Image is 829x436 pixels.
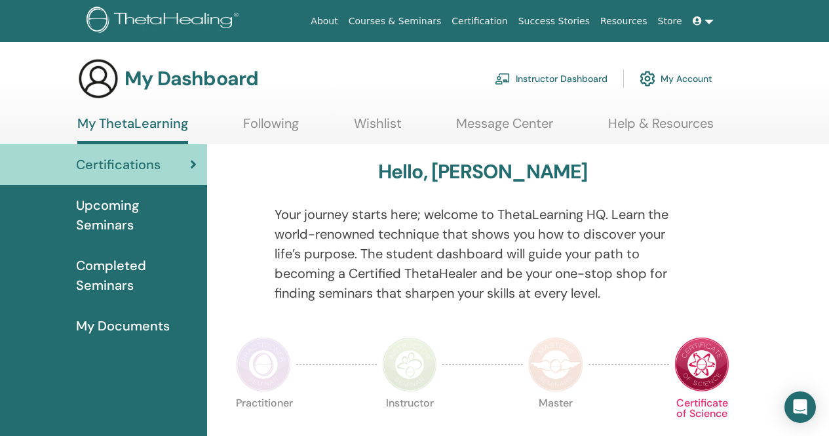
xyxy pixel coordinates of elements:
[87,7,243,36] img: logo.png
[640,68,655,90] img: cog.svg
[446,9,512,33] a: Certification
[275,205,691,303] p: Your journey starts here; welcome to ThetaLearning HQ. Learn the world-renowned technique that sh...
[595,9,653,33] a: Resources
[76,195,197,235] span: Upcoming Seminars
[495,64,607,93] a: Instructor Dashboard
[528,337,583,392] img: Master
[354,115,402,141] a: Wishlist
[77,115,188,144] a: My ThetaLearning
[378,160,588,184] h3: Hello, [PERSON_NAME]
[243,115,299,141] a: Following
[236,337,291,392] img: Practitioner
[495,73,511,85] img: chalkboard-teacher.svg
[76,316,170,336] span: My Documents
[653,9,687,33] a: Store
[343,9,447,33] a: Courses & Seminars
[608,115,714,141] a: Help & Resources
[76,155,161,174] span: Certifications
[640,64,712,93] a: My Account
[382,337,437,392] img: Instructor
[784,391,816,423] div: Open Intercom Messenger
[456,115,553,141] a: Message Center
[76,256,197,295] span: Completed Seminars
[674,337,729,392] img: Certificate of Science
[77,58,119,100] img: generic-user-icon.jpg
[305,9,343,33] a: About
[513,9,595,33] a: Success Stories
[125,67,258,90] h3: My Dashboard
